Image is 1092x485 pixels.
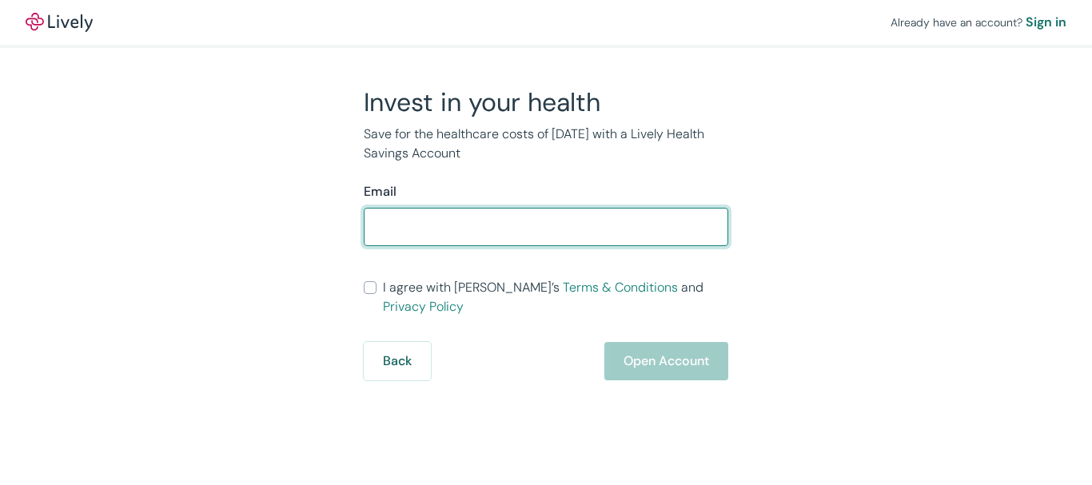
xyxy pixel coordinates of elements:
a: Terms & Conditions [563,279,678,296]
h2: Invest in your health [364,86,728,118]
button: Back [364,342,431,380]
a: Privacy Policy [383,298,464,315]
span: I agree with [PERSON_NAME]’s and [383,278,728,316]
a: Sign in [1026,13,1066,32]
img: Lively [26,13,93,32]
div: Already have an account? [891,13,1066,32]
p: Save for the healthcare costs of [DATE] with a Lively Health Savings Account [364,125,728,163]
label: Email [364,182,397,201]
a: LivelyLively [26,13,93,32]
